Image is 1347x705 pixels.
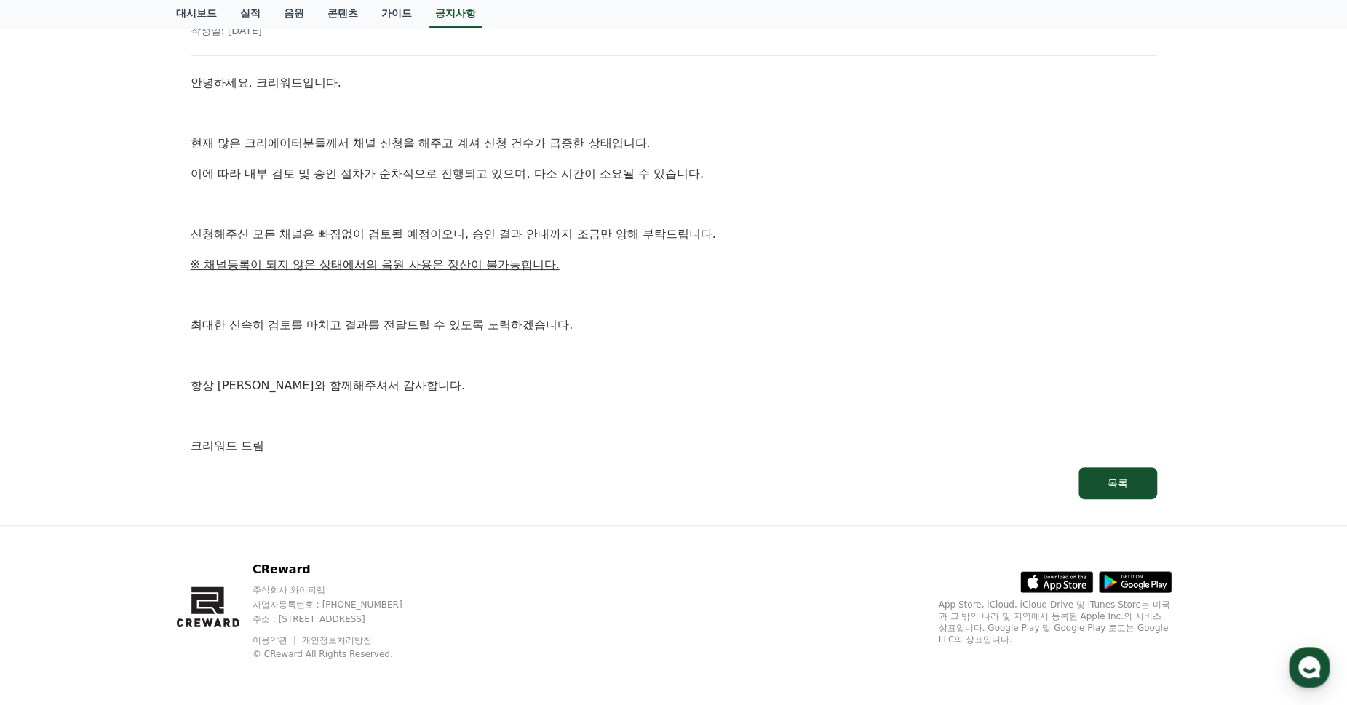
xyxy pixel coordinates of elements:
a: 이용약관 [253,635,298,645]
p: 최대한 신속히 검토를 마치고 결과를 전달드릴 수 있도록 노력하겠습니다. [191,316,1157,335]
a: 목록 [191,467,1157,499]
p: 주식회사 와이피랩 [253,584,430,596]
a: 개인정보처리방침 [302,635,372,645]
p: 사업자등록번호 : [PHONE_NUMBER] [253,599,430,610]
span: 홈 [46,483,55,495]
p: © CReward All Rights Reserved. [253,648,430,660]
u: ※ 채널등록이 되지 않은 상태에서의 음원 사용은 정산이 불가능합니다. [191,258,560,271]
a: 홈 [4,461,96,498]
p: 크리워드 드림 [191,437,1157,455]
p: 이에 따라 내부 검토 및 승인 절차가 순차적으로 진행되고 있으며, 다소 시간이 소요될 수 있습니다. [191,164,1157,183]
p: App Store, iCloud, iCloud Drive 및 iTunes Store는 미국과 그 밖의 나라 및 지역에서 등록된 Apple Inc.의 서비스 상표입니다. Goo... [939,599,1172,645]
p: 안녕하세요, 크리워드입니다. [191,73,1157,92]
span: 설정 [225,483,242,495]
p: 현재 많은 크리에이터분들께서 채널 신청을 해주고 계셔 신청 건수가 급증한 상태입니다. [191,134,1157,153]
span: 작성일: [DATE] [191,25,263,36]
p: 신청해주신 모든 채널은 빠짐없이 검토될 예정이오니, 승인 결과 안내까지 조금만 양해 부탁드립니다. [191,225,1157,244]
p: 항상 [PERSON_NAME]와 함께해주셔서 감사합니다. [191,376,1157,395]
span: 대화 [133,484,151,495]
button: 목록 [1078,467,1157,499]
p: CReward [253,561,430,578]
a: 대화 [96,461,188,498]
a: 설정 [188,461,279,498]
p: 주소 : [STREET_ADDRESS] [253,613,430,625]
div: 목록 [1108,476,1128,490]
